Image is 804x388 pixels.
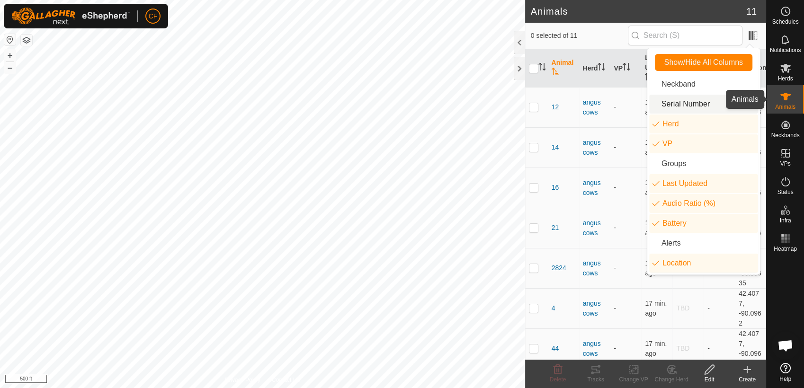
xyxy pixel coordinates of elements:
[552,344,559,353] span: 44
[538,64,546,72] p-sorticon: Activate to sort
[649,134,758,153] li: vp.label.vp
[664,58,743,67] span: Show/Hide All Columns
[552,183,559,193] span: 16
[579,49,610,88] th: Herd
[4,50,16,61] button: +
[21,35,32,46] button: Map Layers
[655,54,752,71] button: Show/Hide All Columns
[645,74,652,82] p-sorticon: Activate to sort
[728,375,766,384] div: Create
[149,11,158,21] span: CF
[777,189,793,195] span: Status
[583,138,607,158] div: angus cows
[552,303,555,313] span: 4
[649,154,758,173] li: common.btn.groups
[548,49,579,88] th: Animal
[779,218,791,223] span: Infra
[645,139,667,156] span: Sep 14, 2025, 7:19 AM
[645,300,667,317] span: Sep 14, 2025, 7:19 AM
[780,161,790,167] span: VPs
[11,8,130,25] img: Gallagher Logo
[583,258,607,278] div: angus cows
[583,339,607,359] div: angus cows
[645,340,667,357] span: Sep 14, 2025, 7:19 AM
[628,26,742,45] input: Search (S)
[583,218,607,238] div: angus cows
[770,47,801,53] span: Notifications
[649,254,758,273] li: common.label.location
[772,19,798,25] span: Schedules
[649,234,758,253] li: animal.label.alerts
[704,288,735,328] td: -
[550,376,566,383] span: Delete
[614,103,616,111] app-display-virtual-paddock-transition: -
[583,97,607,117] div: angus cows
[552,142,559,152] span: 14
[645,98,667,116] span: Sep 14, 2025, 7:19 AM
[552,102,559,112] span: 12
[774,246,797,252] span: Heatmap
[614,224,616,231] app-display-virtual-paddock-transition: -
[652,375,690,384] div: Change Herd
[746,4,757,18] span: 11
[735,288,766,328] td: 42.4077, -90.0962
[641,49,672,88] th: Last Updated
[552,69,559,77] p-sorticon: Activate to sort
[645,179,667,196] span: Sep 14, 2025, 7:19 AM
[623,64,630,72] p-sorticon: Activate to sort
[645,219,667,237] span: Sep 14, 2025, 7:19 AM
[649,115,758,133] li: mob.label.mob
[531,31,628,41] span: 0 selected of 11
[771,331,800,360] div: Open chat
[649,194,758,213] li: enum.columnList.audioRatio
[690,375,728,384] div: Edit
[649,95,758,114] li: neckband.label.serialNumber
[614,184,616,191] app-display-virtual-paddock-transition: -
[771,132,799,138] span: Neckbands
[614,143,616,151] app-display-virtual-paddock-transition: -
[649,174,758,193] li: enum.columnList.lastUpdated
[645,259,667,277] span: Sep 14, 2025, 7:19 AM
[4,34,16,45] button: Reset Map
[775,104,795,110] span: Animals
[777,76,793,81] span: Herds
[577,375,615,384] div: Tracks
[779,376,791,382] span: Help
[272,376,300,384] a: Contact Us
[735,328,766,369] td: 42.4077, -90.09621
[614,304,616,312] app-display-virtual-paddock-transition: -
[583,178,607,198] div: angus cows
[225,376,260,384] a: Privacy Policy
[704,328,735,369] td: -
[615,375,652,384] div: Change VP
[614,264,616,272] app-display-virtual-paddock-transition: -
[583,299,607,318] div: angus cows
[649,75,758,94] li: neckband.label.title
[676,304,689,312] span: TBD
[610,49,641,88] th: VP
[614,344,616,352] app-display-virtual-paddock-transition: -
[552,223,559,233] span: 21
[552,263,566,273] span: 2824
[649,214,758,233] li: neckband.label.battery
[4,62,16,73] button: –
[531,6,746,17] h2: Animals
[676,344,689,352] span: TBD
[598,64,605,72] p-sorticon: Activate to sort
[767,359,804,386] a: Help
